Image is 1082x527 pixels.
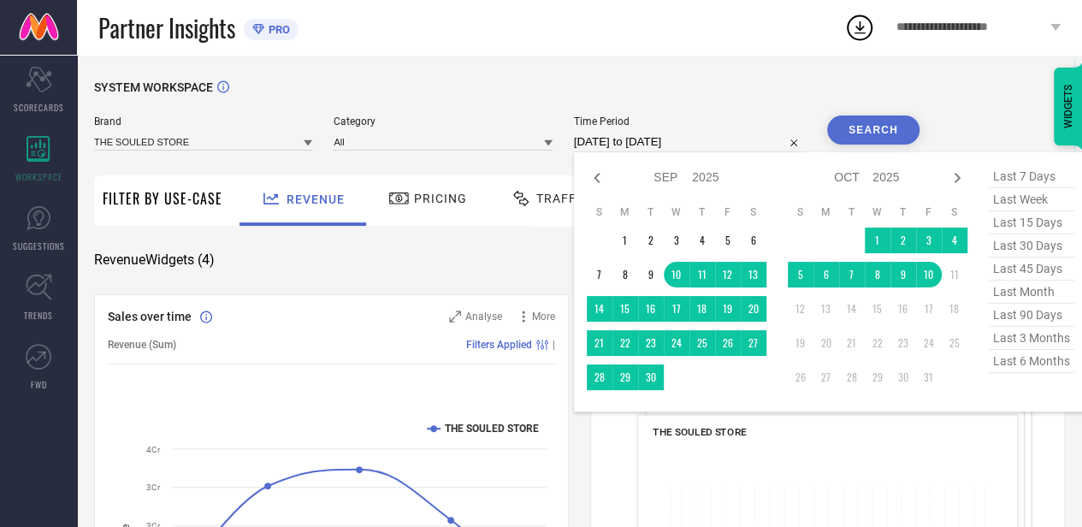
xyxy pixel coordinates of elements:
span: last 45 days [989,258,1074,281]
td: Sat Sep 27 2025 [741,330,766,356]
td: Wed Oct 15 2025 [865,296,890,322]
td: Thu Oct 02 2025 [890,228,916,253]
td: Sat Sep 13 2025 [741,262,766,287]
td: Sat Oct 25 2025 [942,330,967,356]
td: Wed Oct 29 2025 [865,364,890,390]
td: Mon Sep 08 2025 [612,262,638,287]
th: Friday [715,205,741,219]
span: Revenue (Sum) [108,339,176,351]
text: THE SOULED STORE [445,423,539,435]
td: Fri Sep 26 2025 [715,330,741,356]
span: Pricing [414,192,467,205]
td: Sat Oct 11 2025 [942,262,967,287]
span: last 6 months [989,350,1074,373]
td: Fri Oct 31 2025 [916,364,942,390]
span: last month [989,281,1074,304]
td: Tue Sep 02 2025 [638,228,664,253]
span: SUGGESTIONS [13,240,65,252]
td: Mon Sep 01 2025 [612,228,638,253]
td: Tue Sep 30 2025 [638,364,664,390]
td: Tue Oct 14 2025 [839,296,865,322]
th: Monday [813,205,839,219]
td: Wed Sep 24 2025 [664,330,689,356]
th: Friday [916,205,942,219]
td: Mon Oct 13 2025 [813,296,839,322]
td: Sun Oct 26 2025 [788,364,813,390]
td: Wed Sep 10 2025 [664,262,689,287]
td: Fri Sep 12 2025 [715,262,741,287]
td: Sat Oct 04 2025 [942,228,967,253]
td: Wed Oct 22 2025 [865,330,890,356]
th: Sunday [788,205,813,219]
text: 3Cr [146,483,161,492]
input: Select time period [574,132,806,152]
th: Saturday [741,205,766,219]
span: Analyse [465,311,502,323]
span: THE SOULED STORE [653,426,747,438]
td: Sun Sep 21 2025 [587,330,612,356]
th: Tuesday [839,205,865,219]
td: Fri Sep 19 2025 [715,296,741,322]
td: Fri Oct 24 2025 [916,330,942,356]
td: Thu Oct 23 2025 [890,330,916,356]
td: Fri Oct 03 2025 [916,228,942,253]
span: Revenue [287,192,345,206]
td: Mon Sep 22 2025 [612,330,638,356]
th: Thursday [890,205,916,219]
td: Thu Sep 18 2025 [689,296,715,322]
td: Fri Oct 17 2025 [916,296,942,322]
span: TRENDS [24,309,53,322]
th: Wednesday [664,205,689,219]
td: Sun Sep 07 2025 [587,262,612,287]
td: Tue Sep 16 2025 [638,296,664,322]
td: Fri Oct 10 2025 [916,262,942,287]
td: Mon Sep 15 2025 [612,296,638,322]
td: Thu Oct 16 2025 [890,296,916,322]
span: last week [989,188,1074,211]
span: last 7 days [989,165,1074,188]
td: Sun Sep 14 2025 [587,296,612,322]
td: Mon Sep 29 2025 [612,364,638,390]
span: Traffic [536,192,589,205]
span: last 90 days [989,304,1074,327]
div: Open download list [844,12,875,43]
span: last 3 months [989,327,1074,350]
td: Sun Oct 19 2025 [788,330,813,356]
span: last 30 days [989,234,1074,258]
td: Wed Sep 17 2025 [664,296,689,322]
td: Wed Oct 01 2025 [865,228,890,253]
td: Fri Sep 05 2025 [715,228,741,253]
text: 4Cr [146,445,161,454]
div: Next month [947,168,967,188]
td: Tue Sep 09 2025 [638,262,664,287]
td: Thu Oct 09 2025 [890,262,916,287]
th: Saturday [942,205,967,219]
td: Tue Oct 07 2025 [839,262,865,287]
span: | [553,339,555,351]
td: Sat Oct 18 2025 [942,296,967,322]
td: Wed Oct 08 2025 [865,262,890,287]
td: Thu Sep 11 2025 [689,262,715,287]
span: Revenue Widgets ( 4 ) [94,252,215,269]
span: Filter By Use-Case [103,188,222,209]
th: Wednesday [865,205,890,219]
td: Wed Sep 03 2025 [664,228,689,253]
td: Sat Sep 06 2025 [741,228,766,253]
span: FWD [31,378,47,391]
svg: Zoom [449,311,461,323]
span: PRO [264,23,290,36]
span: Sales over time [108,310,192,323]
span: Category [334,115,552,127]
span: Brand [94,115,312,127]
th: Thursday [689,205,715,219]
span: Partner Insights [98,10,235,45]
td: Sun Oct 12 2025 [788,296,813,322]
span: SCORECARDS [14,101,64,114]
td: Sun Oct 05 2025 [788,262,813,287]
td: Tue Oct 21 2025 [839,330,865,356]
td: Tue Oct 28 2025 [839,364,865,390]
button: Search [827,115,919,145]
span: last 15 days [989,211,1074,234]
td: Thu Sep 04 2025 [689,228,715,253]
td: Thu Sep 25 2025 [689,330,715,356]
